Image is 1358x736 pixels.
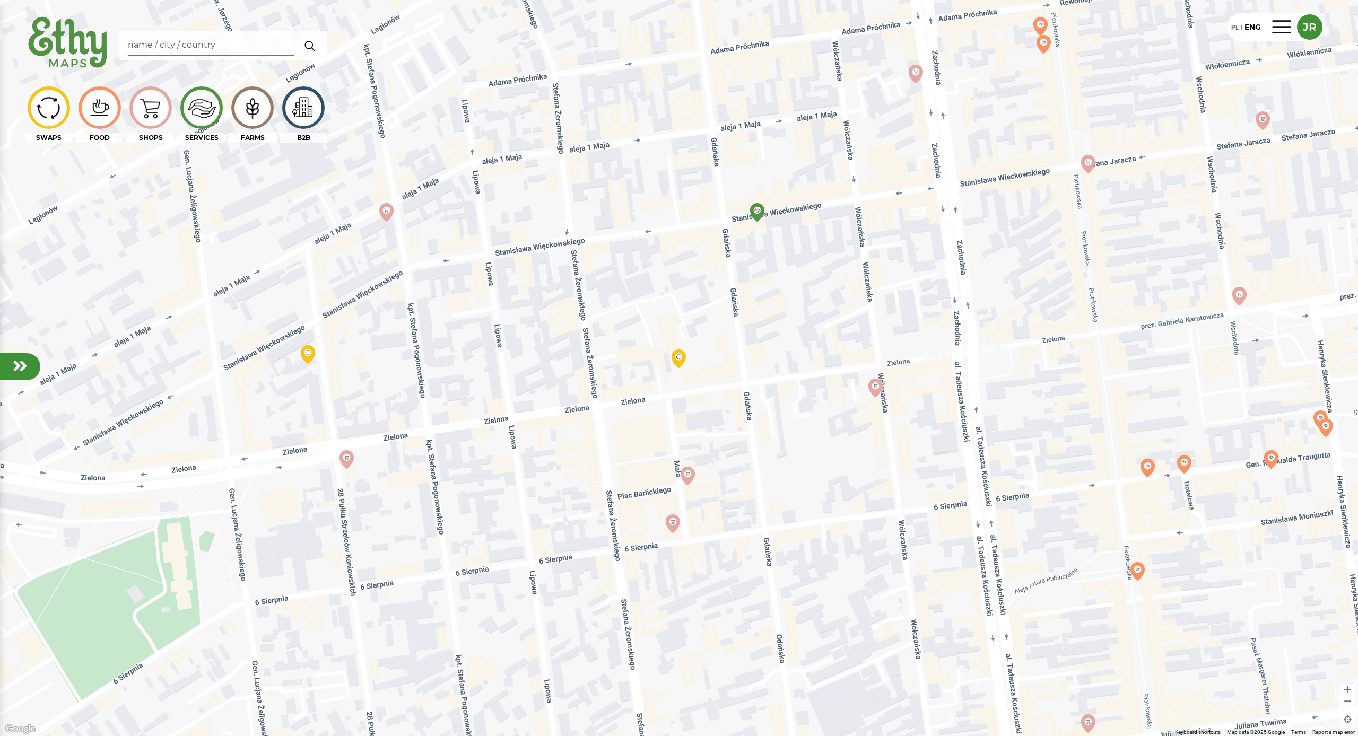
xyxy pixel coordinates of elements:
div: FOOD [76,133,123,143]
div: B2B [280,133,327,143]
a: Open this area in Google Maps (opens a new window) [3,722,38,736]
div: FARMS [229,133,276,143]
button: Keyboard shortcuts [1175,729,1221,736]
img: search.svg [300,35,320,56]
a: Terms (opens in new tab) [1291,729,1306,735]
img: icon-image [133,91,168,125]
a: Report a map error [1312,729,1355,735]
div: SWAPS [25,133,72,143]
img: Google [3,722,38,736]
span: Map data ©2025 Google [1227,729,1285,735]
div: PL [1231,21,1239,33]
input: Search [128,36,294,56]
img: ethy-logo [25,13,111,74]
img: icon-image [285,92,321,124]
div: | [1239,23,1244,33]
div: SHOPS [127,133,174,143]
img: icon-image [184,90,219,125]
img: icon-image [234,91,270,125]
div: SERVICES [178,133,225,143]
img: icon-image [31,92,66,123]
div: ENG [1244,22,1261,33]
img: icon-image [82,95,117,121]
button: JR [1297,14,1322,40]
